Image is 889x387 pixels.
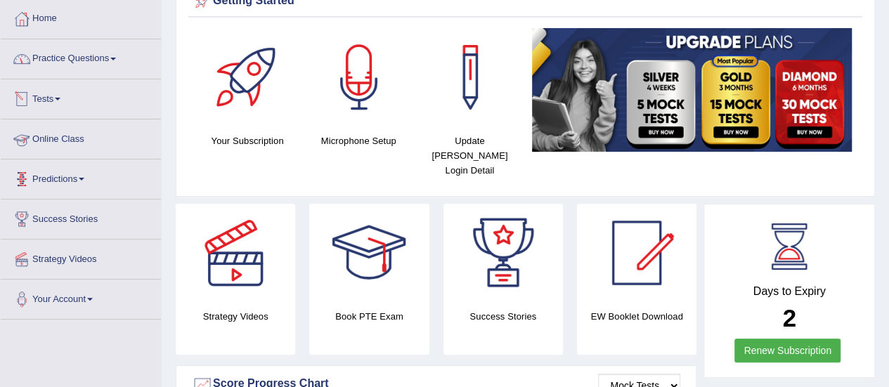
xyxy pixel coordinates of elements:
h4: Your Subscription [199,133,296,148]
h4: Update [PERSON_NAME] Login Detail [421,133,518,178]
a: Strategy Videos [1,240,161,275]
b: 2 [782,304,796,332]
h4: Strategy Videos [176,309,295,324]
a: Practice Questions [1,39,161,74]
img: small5.jpg [532,28,852,152]
a: Predictions [1,159,161,195]
h4: Microphone Setup [310,133,407,148]
h4: Book PTE Exam [309,309,429,324]
h4: Success Stories [443,309,563,324]
a: Online Class [1,119,161,155]
a: Renew Subscription [734,339,841,362]
h4: Days to Expiry [720,285,859,298]
a: Tests [1,79,161,114]
a: Your Account [1,280,161,315]
h4: EW Booklet Download [577,309,696,324]
a: Success Stories [1,199,161,235]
